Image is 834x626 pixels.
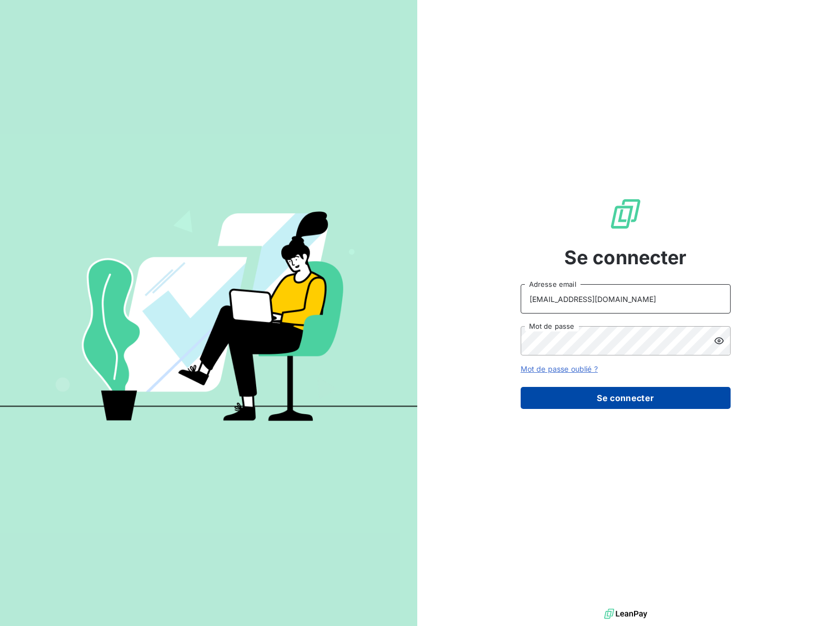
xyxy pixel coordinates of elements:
button: Se connecter [521,387,731,409]
span: Se connecter [564,243,687,272]
input: placeholder [521,284,731,314]
img: logo [604,606,647,622]
a: Mot de passe oublié ? [521,364,598,373]
img: Logo LeanPay [609,197,642,231]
